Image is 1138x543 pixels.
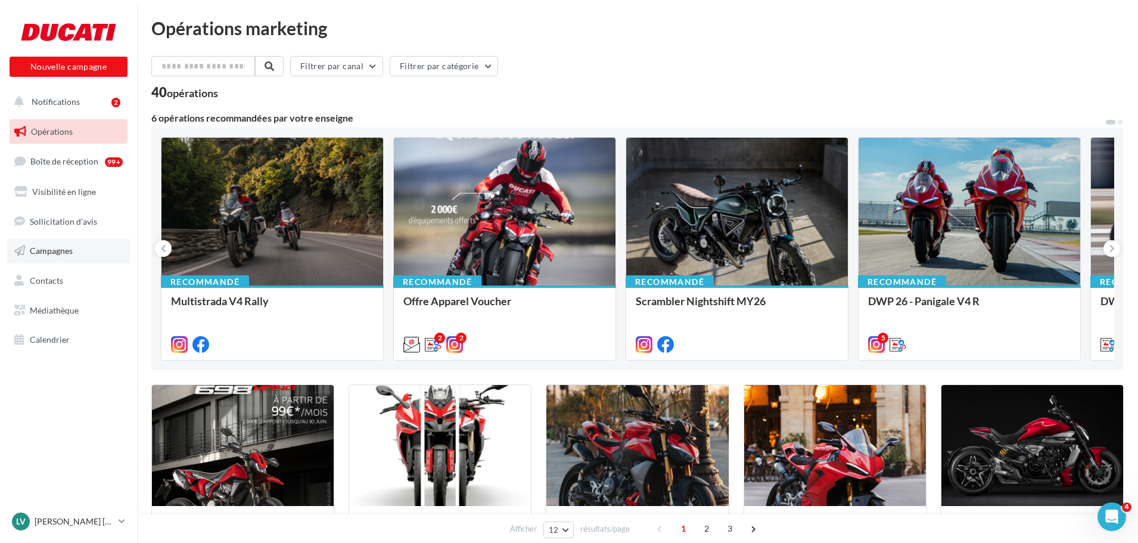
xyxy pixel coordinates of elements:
[7,119,130,144] a: Opérations
[674,519,693,538] span: 1
[151,19,1124,37] div: Opérations marketing
[151,113,1105,123] div: 6 opérations recommandées par votre enseigne
[580,523,630,535] span: résultats/page
[858,275,946,288] div: Recommandé
[290,56,383,76] button: Filtrer par canal
[30,216,97,226] span: Sollicitation d'avis
[7,298,130,323] a: Médiathèque
[403,295,606,319] div: Offre Apparel Voucher
[390,56,498,76] button: Filtrer par catégorie
[697,519,716,538] span: 2
[161,275,249,288] div: Recommandé
[30,305,79,315] span: Médiathèque
[167,88,218,98] div: opérations
[32,97,80,107] span: Notifications
[35,516,114,528] p: [PERSON_NAME] [PERSON_NAME]
[868,295,1071,319] div: DWP 26 - Panigale V4 R
[30,246,73,256] span: Campagnes
[16,516,26,528] span: Lv
[7,327,130,352] a: Calendrier
[151,86,218,99] div: 40
[30,156,98,166] span: Boîte de réception
[7,238,130,263] a: Campagnes
[543,522,574,538] button: 12
[1122,502,1131,512] span: 4
[626,275,714,288] div: Recommandé
[31,126,73,136] span: Opérations
[7,179,130,204] a: Visibilité en ligne
[105,157,123,167] div: 99+
[30,275,63,286] span: Contacts
[1097,502,1126,531] iframe: Intercom live chat
[30,334,70,345] span: Calendrier
[720,519,739,538] span: 3
[111,98,120,107] div: 2
[171,295,374,319] div: Multistrada V4 Rally
[7,148,130,174] a: Boîte de réception99+
[393,275,481,288] div: Recommandé
[7,89,125,114] button: Notifications 2
[636,295,838,319] div: Scrambler Nightshift MY26
[10,57,128,77] button: Nouvelle campagne
[878,333,888,343] div: 5
[549,525,559,535] span: 12
[456,333,467,343] div: 2
[7,268,130,293] a: Contacts
[510,523,537,535] span: Afficher
[10,510,128,533] a: Lv [PERSON_NAME] [PERSON_NAME]
[7,209,130,234] a: Sollicitation d'avis
[434,333,445,343] div: 2
[32,187,96,197] span: Visibilité en ligne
